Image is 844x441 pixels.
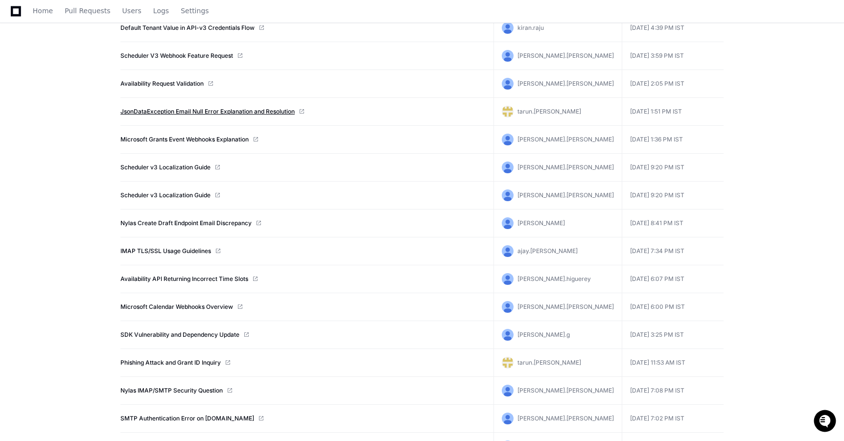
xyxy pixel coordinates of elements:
span: Pylon [97,103,118,110]
td: [DATE] 7:34 PM IST [622,237,724,265]
img: ALV-UjVK8RpqmtaEmWt-w7smkXy4mXJeaO6BQfayqtOlFgo-JMPJ-9dwpjtPo0tPuJt-_htNhcUawv8hC7JLdgPRlxVfNlCaj... [502,245,514,257]
a: IMAP TLS/SSL Usage Guidelines [120,247,211,255]
img: ALV-UjUTLTKDo2-V5vjG4wR1buipwogKm1wWuvNrTAMaancOL2w8d8XiYMyzUPCyapUwVg1DhQ_h_MBM3ufQigANgFbfgRVfo... [502,134,514,145]
div: We're available if you need us! [33,83,124,91]
span: Users [122,8,141,14]
img: ALV-UjXdkCaxG7Ha6Z-zDHMTEPqXMlNFMnpHuOo2CVUViR2iaDDte_9HYgjrRZ0zHLyLySWwoP3Esd7mb4Ah-olhw-DLkFEvG... [502,22,514,34]
span: [PERSON_NAME] [517,219,565,227]
img: 205014160 [502,357,514,369]
td: [DATE] 4:39 PM IST [622,14,724,42]
img: 205014160 [502,106,514,117]
span: kiran.raju [517,24,544,31]
iframe: Open customer support [813,409,839,435]
span: [PERSON_NAME].[PERSON_NAME] [517,415,614,422]
td: [DATE] 6:00 PM IST [622,293,724,321]
span: Logs [153,8,169,14]
img: ALV-UjVIVO1xujVLAuPApzUHhlN9_vKf9uegmELgxzPxAbKOtnGOfPwn3iBCG1-5A44YWgjQJBvBkNNH2W5_ERJBpY8ZVwxlF... [502,273,514,285]
a: Default Tenant Value in API-v3 Credentials Flow [120,24,255,32]
td: [DATE] 9:20 PM IST [622,154,724,182]
a: Powered byPylon [69,102,118,110]
a: Availability Request Validation [120,80,204,88]
span: Home [33,8,53,14]
img: ALV-UjUomanEsvu2BUZbTVe9AGrKtiZo1--VVkhZyLLpzHtJUT9g-k1h1-ZZSPuVD4M3tJsQDICO-T0PIJCLipyD_h-Sqv_Dk... [502,189,514,201]
span: [PERSON_NAME].[PERSON_NAME] [517,191,614,199]
span: [PERSON_NAME].[PERSON_NAME] [517,303,614,310]
td: [DATE] 1:36 PM IST [622,126,724,154]
a: JsonDataException Email Null Error Explanation and Resolution [120,108,295,116]
a: Nylas Create Draft Endpoint Email Discrepancy [120,219,252,227]
td: [DATE] 3:25 PM IST [622,321,724,349]
td: [DATE] 6:07 PM IST [622,265,724,293]
td: [DATE] 11:53 AM IST [622,349,724,377]
span: tarun.[PERSON_NAME] [517,108,581,115]
a: SMTP Authentication Error on [DOMAIN_NAME] [120,415,254,422]
img: ALV-UjXHFqcvWuWQ4hrjblyIkpjXNlW4sG9r8thIqBulRKpgQCpZomMJrmLFsx4tSoucc6dT_-Soe_Ax60db8kHg5CtEis_yQ... [502,329,514,341]
img: ALV-UjUef8I_RFMfo-H8EtfwNnSW3aOgRPGy1fALRJPqpGi-In_AnTdk80CpVbtUT6zf3g9Lj3rvjklniVji1CNeq2yE3wNMx... [502,217,514,229]
img: PlayerZero [10,10,29,29]
td: [DATE] 9:20 PM IST [622,182,724,209]
span: [PERSON_NAME].[PERSON_NAME] [517,387,614,394]
img: ALV-UjUTLTKDo2-V5vjG4wR1buipwogKm1wWuvNrTAMaancOL2w8d8XiYMyzUPCyapUwVg1DhQ_h_MBM3ufQigANgFbfgRVfo... [502,385,514,396]
td: [DATE] 2:05 PM IST [622,70,724,98]
a: Phishing Attack and Grant ID Inquiry [120,359,221,367]
div: Welcome [10,39,178,55]
span: tarun.[PERSON_NAME] [517,359,581,366]
img: ALV-UjUTLTKDo2-V5vjG4wR1buipwogKm1wWuvNrTAMaancOL2w8d8XiYMyzUPCyapUwVg1DhQ_h_MBM3ufQigANgFbfgRVfo... [502,78,514,90]
td: [DATE] 7:08 PM IST [622,377,724,405]
img: 1736555170064-99ba0984-63c1-480f-8ee9-699278ef63ed [10,73,27,91]
a: Microsoft Calendar Webhooks Overview [120,303,233,311]
td: [DATE] 1:51 PM IST [622,98,724,126]
span: [PERSON_NAME].g [517,331,570,338]
img: ALV-UjUTLTKDo2-V5vjG4wR1buipwogKm1wWuvNrTAMaancOL2w8d8XiYMyzUPCyapUwVg1DhQ_h_MBM3ufQigANgFbfgRVfo... [502,301,514,313]
img: ALV-UjUomanEsvu2BUZbTVe9AGrKtiZo1--VVkhZyLLpzHtJUT9g-k1h1-ZZSPuVD4M3tJsQDICO-T0PIJCLipyD_h-Sqv_Dk... [502,162,514,173]
span: [PERSON_NAME].[PERSON_NAME] [517,80,614,87]
span: Pull Requests [65,8,110,14]
span: [PERSON_NAME].higuerey [517,275,591,282]
a: Scheduler v3 Localization Guide [120,191,211,199]
a: Scheduler V3 Webhook Feature Request [120,52,233,60]
div: Start new chat [33,73,161,83]
img: ALV-UjUTLTKDo2-V5vjG4wR1buipwogKm1wWuvNrTAMaancOL2w8d8XiYMyzUPCyapUwVg1DhQ_h_MBM3ufQigANgFbfgRVfo... [502,413,514,424]
td: [DATE] 3:59 PM IST [622,42,724,70]
a: Microsoft Grants Event Webhooks Explanation [120,136,249,143]
img: ALV-UjUomanEsvu2BUZbTVe9AGrKtiZo1--VVkhZyLLpzHtJUT9g-k1h1-ZZSPuVD4M3tJsQDICO-T0PIJCLipyD_h-Sqv_Dk... [502,50,514,62]
span: [PERSON_NAME].[PERSON_NAME] [517,163,614,171]
span: [PERSON_NAME].[PERSON_NAME] [517,136,614,143]
a: Availability API Returning Incorrect Time Slots [120,275,248,283]
button: Start new chat [166,76,178,88]
span: Settings [181,8,209,14]
a: Scheduler v3 Localization Guide [120,163,211,171]
a: Nylas IMAP/SMTP Security Question [120,387,223,395]
td: [DATE] 7:02 PM IST [622,405,724,433]
span: [PERSON_NAME].[PERSON_NAME] [517,52,614,59]
td: [DATE] 8:41 PM IST [622,209,724,237]
span: ajay.[PERSON_NAME] [517,247,578,255]
a: SDK Vulnerability and Dependency Update [120,331,239,339]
